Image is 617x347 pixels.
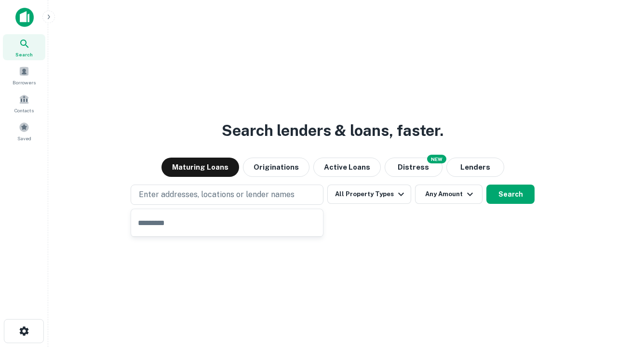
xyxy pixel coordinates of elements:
button: Search distressed loans with lien and other non-mortgage details. [385,158,443,177]
button: Any Amount [415,185,483,204]
button: Lenders [446,158,504,177]
img: capitalize-icon.png [15,8,34,27]
button: Maturing Loans [161,158,239,177]
a: Borrowers [3,62,45,88]
a: Saved [3,118,45,144]
p: Enter addresses, locations or lender names [139,189,295,200]
a: Contacts [3,90,45,116]
span: Borrowers [13,79,36,86]
iframe: Chat Widget [569,239,617,285]
div: NEW [427,155,446,163]
a: Search [3,34,45,60]
button: Search [486,185,535,204]
button: Originations [243,158,309,177]
button: Enter addresses, locations or lender names [131,185,323,205]
span: Contacts [14,107,34,114]
span: Saved [17,134,31,142]
h3: Search lenders & loans, faster. [222,119,443,142]
button: Active Loans [313,158,381,177]
span: Search [15,51,33,58]
button: All Property Types [327,185,411,204]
